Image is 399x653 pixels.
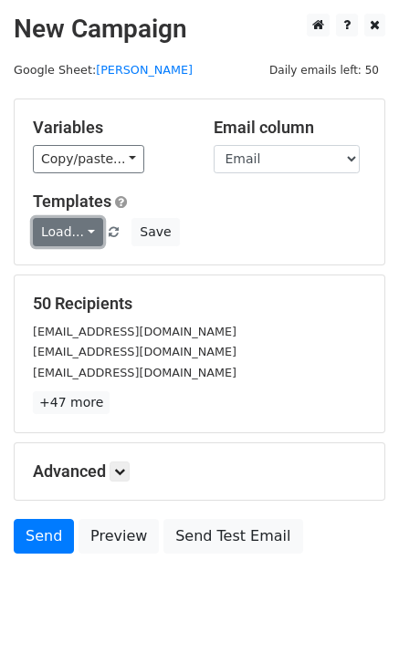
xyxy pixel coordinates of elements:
[33,391,110,414] a: +47 more
[14,63,193,77] small: Google Sheet:
[33,461,366,482] h5: Advanced
[263,63,385,77] a: Daily emails left: 50
[308,565,399,653] iframe: Chat Widget
[33,294,366,314] h5: 50 Recipients
[33,325,236,338] small: [EMAIL_ADDRESS][DOMAIN_NAME]
[33,345,236,358] small: [EMAIL_ADDRESS][DOMAIN_NAME]
[214,118,367,138] h5: Email column
[163,519,302,554] a: Send Test Email
[33,192,111,211] a: Templates
[96,63,193,77] a: [PERSON_NAME]
[131,218,179,246] button: Save
[14,519,74,554] a: Send
[263,60,385,80] span: Daily emails left: 50
[33,218,103,246] a: Load...
[33,118,186,138] h5: Variables
[33,366,236,379] small: [EMAIL_ADDRESS][DOMAIN_NAME]
[33,145,144,173] a: Copy/paste...
[79,519,159,554] a: Preview
[14,14,385,45] h2: New Campaign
